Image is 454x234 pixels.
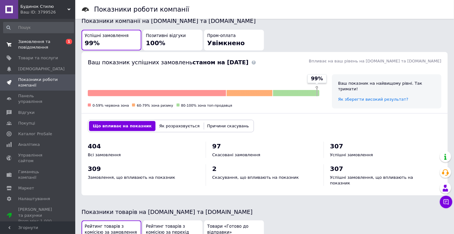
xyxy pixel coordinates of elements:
span: 309 [88,165,101,173]
span: Показники товарів на [DOMAIN_NAME] та [DOMAIN_NAME] [82,209,253,215]
span: Каталог ProSale [18,131,52,137]
span: Успішні замовлення [330,152,373,157]
span: [DEMOGRAPHIC_DATA] [18,66,65,72]
div: Prom мікс 1 000 [18,218,58,224]
span: Покупці [18,120,35,126]
span: 307 [330,142,343,150]
button: Позитивні відгуки100% [143,30,203,51]
input: Пошук [3,22,74,33]
span: 60-79% зона ризику [137,104,173,108]
span: Успішні замовлення, що впливають на показник [330,175,413,185]
button: Чат з покупцем [440,196,452,208]
span: Успішні замовлення [85,33,129,39]
span: Скасовані замовлення [212,152,260,157]
span: Товари та послуги [18,55,58,61]
span: Скасування, що впливають на показник [212,175,299,180]
button: Як розраховується [156,121,203,131]
button: Причини скасувань [203,121,253,131]
span: 97 [212,142,221,150]
span: 307 [330,165,343,173]
span: Ваш показник успішних замовлень [88,59,249,66]
h1: Показники роботи компанії [94,6,189,13]
div: Ваш показник на найвищому рівні. Так тримати! [338,81,435,92]
span: Будинок Стилю [20,4,67,9]
span: Управління сайтом [18,152,58,164]
div: Ваш ID: 3799526 [20,9,75,15]
span: Показники компанії на [DOMAIN_NAME] та [DOMAIN_NAME] [82,18,256,24]
span: Показники роботи компанії [18,77,58,88]
span: Замовлення та повідомлення [18,39,58,50]
span: 99% [311,75,323,82]
span: Впливає на ваш рівень на [DOMAIN_NAME] та [DOMAIN_NAME] [309,59,441,63]
span: 80-100% зона топ-продавця [181,104,232,108]
span: Замовлення, що впливають на показник [88,175,175,180]
span: Всі замовлення [88,152,121,157]
b: станом на [DATE] [193,59,248,66]
a: Як зберегти високий результат? [338,97,409,102]
button: Пром-оплатаУвімкнено [204,30,264,51]
span: Аналітика [18,142,40,147]
span: Налаштування [18,196,50,202]
span: 100% [146,39,166,47]
button: Успішні замовлення99% [82,30,141,51]
span: 1 [66,39,72,44]
span: [PERSON_NAME] та рахунки [18,207,58,224]
button: Що впливає на показник [89,121,156,131]
span: Відгуки [18,110,34,115]
span: Гаманець компанії [18,169,58,180]
span: 99% [85,39,100,47]
span: Панель управління [18,93,58,104]
span: 0-59% червона зона [92,104,129,108]
span: 404 [88,142,101,150]
span: Пром-оплата [207,33,236,39]
span: Маркет [18,185,34,191]
span: 2 [212,165,217,173]
span: Позитивні відгуки [146,33,186,39]
span: Увімкнено [207,39,245,47]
